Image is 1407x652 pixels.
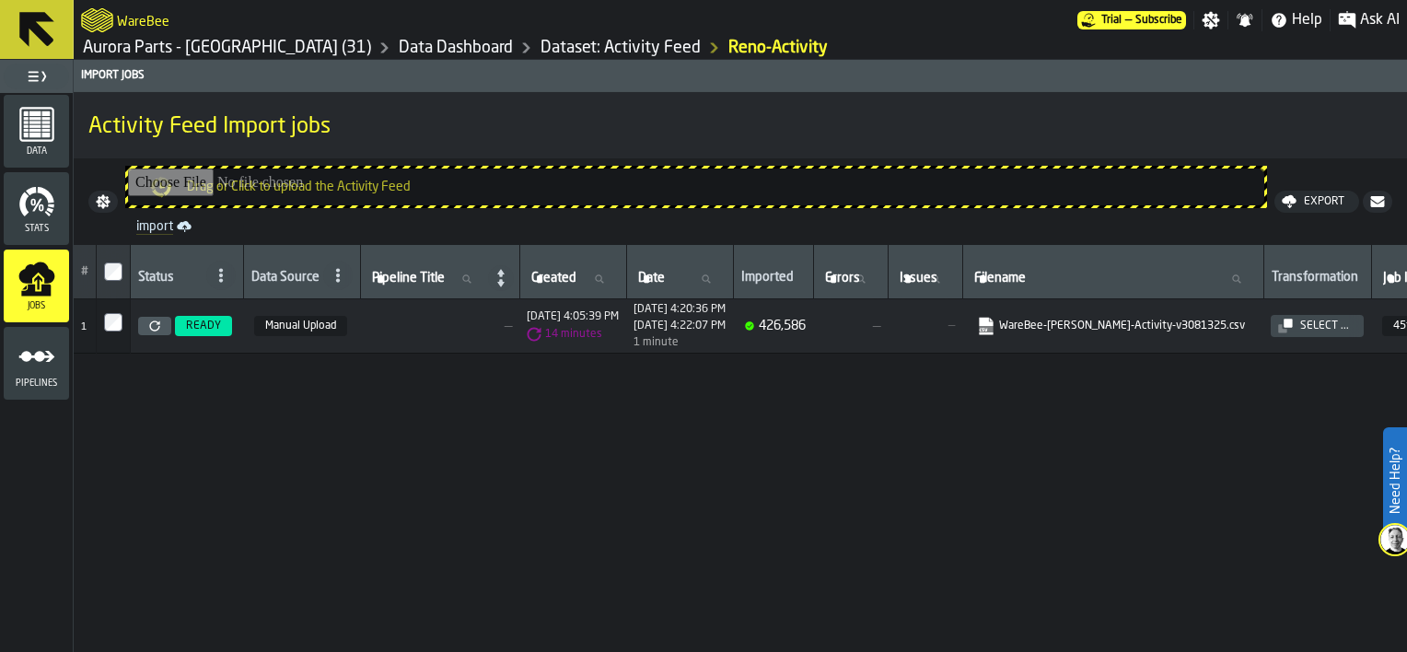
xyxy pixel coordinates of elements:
[527,327,619,342] div: Time between creation and start (import delay / Re-Import)
[1101,14,1122,27] span: Trial
[4,224,69,234] span: Stats
[541,38,701,58] a: link-to-/wh/i/aa2e4adb-2cd5-4688-aa4a-ec82bcf75d46/data/activity
[372,271,445,285] span: label
[1360,9,1400,31] span: Ask AI
[4,301,69,311] span: Jobs
[129,215,1263,238] a: link-to-/wh/i/aa2e4adb-2cd5-4688-aa4a-ec82bcf75d46/import/activity/
[104,313,122,332] input: InputCheckbox-label-react-aria4887648965-:r5f:
[825,271,860,285] span: label
[1077,11,1186,29] div: Menu Subscription
[4,378,69,389] span: Pipelines
[171,316,236,336] a: READY
[367,319,512,333] span: —
[74,60,1407,92] header: Import Jobs
[1135,14,1182,27] span: Subscribe
[977,317,1245,335] a: link-to-https://s3.eu-west-1.amazonaws.com/import.app.warebee.com/45f6d81b-b7ef-4815-93a4-968fd67...
[900,271,937,285] span: label
[368,267,486,291] input: label
[83,38,371,58] a: link-to-/wh/i/aa2e4adb-2cd5-4688-aa4a-ec82bcf75d46
[527,310,619,323] div: Updated: N/A Created: N/A
[895,320,955,332] span: —
[1262,9,1330,31] label: button-toggle-Help
[128,169,1264,205] input: Drag or Click to upload the Activity Feed
[4,327,69,401] li: menu Pipelines
[1274,191,1359,213] button: button-Export
[81,265,88,278] span: #
[1331,9,1407,31] label: button-toggle-Ask AI
[1385,429,1405,532] label: Need Help?
[527,310,619,323] span: 1755288339697
[104,262,122,281] input: InputCheckbox-label-react-aria4887648965-:r56:
[117,11,169,29] h2: Sub Title
[77,69,1403,82] div: Import Jobs
[251,270,320,288] div: Data Source
[1272,270,1364,288] div: Transformation
[1292,9,1322,31] span: Help
[88,109,1392,112] h2: Sub Title
[634,303,726,316] div: Updated: N/A Created: N/A
[74,92,1407,158] div: title-Activity Feed Import jobs
[528,267,619,291] input: label
[634,320,726,332] span: 1755289327068
[634,336,726,349] div: Import duration (start to completion)
[4,146,69,157] span: Data
[1228,11,1262,29] label: button-toggle-Notifications
[138,270,203,288] div: Status
[971,267,1256,291] input: label
[974,271,1026,285] span: label
[1363,191,1392,213] button: button-
[634,320,726,332] div: Updated: N/A Created: N/A
[896,267,955,291] input: label
[1293,320,1356,332] div: Select ...
[254,316,347,336] span: Manual Upload
[81,37,828,59] nav: Breadcrumb
[1125,14,1132,27] span: —
[1297,195,1352,208] div: Export
[973,313,1252,339] span: WareBee-Aurora Reno-Activity-v3081325.csv
[81,322,87,332] span: 1
[741,270,806,288] div: Imported
[81,4,113,37] a: logo-header
[399,38,513,58] a: link-to-/wh/i/aa2e4adb-2cd5-4688-aa4a-ec82bcf75d46/data
[1271,315,1364,337] button: button-Select ...
[638,271,665,285] span: label
[728,38,828,58] div: Reno-Activity
[4,250,69,323] li: menu Jobs
[4,172,69,246] li: menu Stats
[821,267,880,291] input: label
[186,320,221,332] span: READY
[1077,11,1186,29] a: link-to-/wh/i/aa2e4adb-2cd5-4688-aa4a-ec82bcf75d46/pricing/
[1194,11,1227,29] label: button-toggle-Settings
[820,319,880,333] span: —
[634,267,726,291] input: label
[634,303,726,316] span: 1755289236781
[88,191,118,213] button: button-
[4,64,69,89] label: button-toggle-Toggle Full Menu
[4,95,69,169] li: menu Data
[759,320,806,332] span: 426,586
[531,271,576,285] span: label
[88,112,331,142] span: Activity Feed Import jobs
